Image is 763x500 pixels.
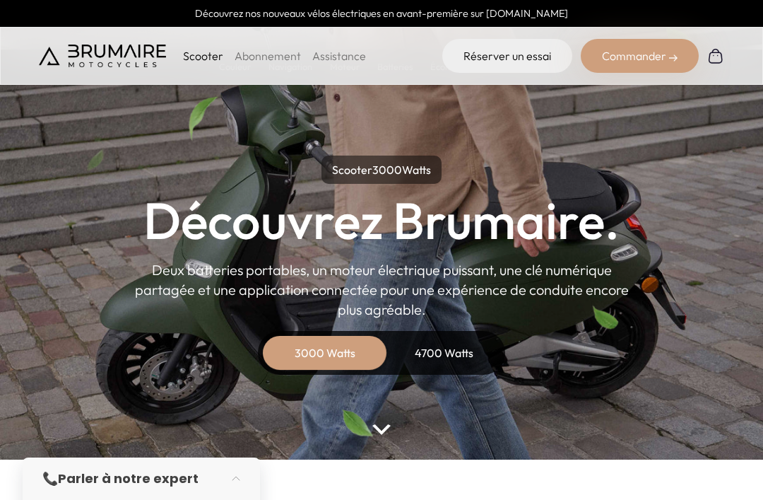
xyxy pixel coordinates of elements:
iframe: Gorgias live chat messenger [692,434,749,486]
p: Scooter Watts [321,156,442,184]
a: Réserver un essai [442,39,572,73]
span: 3000 [372,163,402,177]
img: arrow-bottom.png [372,424,391,435]
p: Deux batteries portables, un moteur électrique puissant, une clé numérique partagée et une applic... [134,260,629,320]
div: 4700 Watts [387,336,500,370]
img: right-arrow-2.png [669,54,678,62]
div: 3000 Watts [268,336,381,370]
a: Assistance [312,49,366,63]
div: Commander [581,39,699,73]
h1: Découvrez Brumaire. [143,195,620,246]
img: Brumaire Motocycles [39,45,166,67]
a: Abonnement [235,49,301,63]
p: Scooter [183,47,223,64]
img: Panier [707,47,724,64]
